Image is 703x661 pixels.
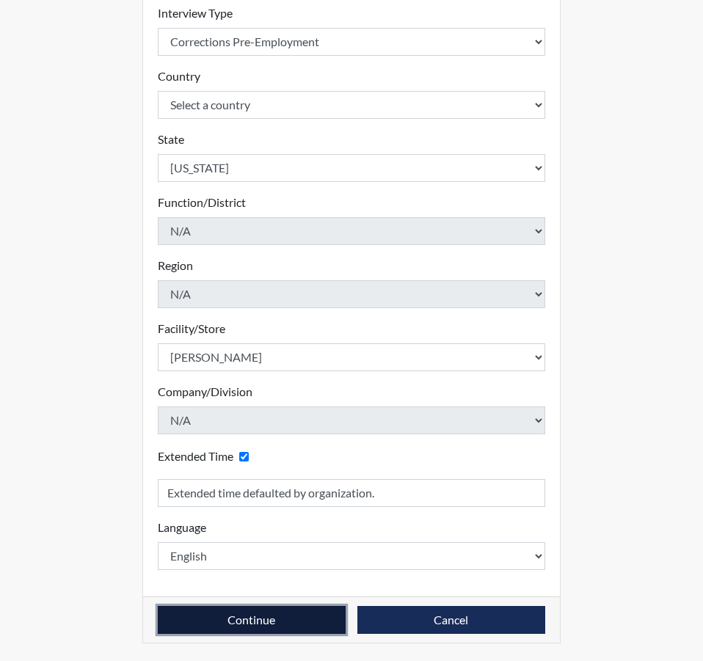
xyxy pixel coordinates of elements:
label: Country [158,67,200,85]
label: State [158,131,184,148]
div: Checking this box will provide the interviewee with an accomodation of extra time to answer each ... [158,446,255,467]
label: Extended Time [158,448,233,465]
label: Facility/Store [158,320,225,337]
label: Region [158,257,193,274]
button: Cancel [357,606,545,634]
label: Company/Division [158,383,252,401]
button: Continue [158,606,346,634]
input: Reason for Extension [158,479,545,507]
label: Language [158,519,206,536]
label: Interview Type [158,4,233,22]
label: Function/District [158,194,246,211]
